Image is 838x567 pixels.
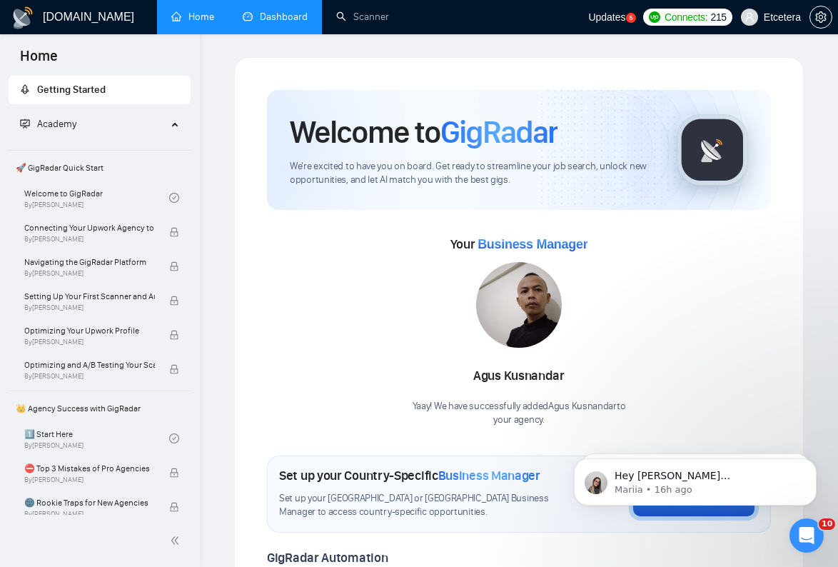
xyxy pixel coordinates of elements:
[290,160,654,187] span: We're excited to have you on board. Get ready to streamline your job search, unlock new opportuni...
[588,11,625,23] span: Updates
[267,550,388,566] span: GigRadar Automation
[809,11,832,23] a: setting
[37,118,76,130] span: Academy
[24,510,155,518] span: By [PERSON_NAME]
[24,372,155,381] span: By [PERSON_NAME]
[169,364,179,374] span: lock
[450,236,588,252] span: Your
[170,533,184,548] span: double-left
[24,269,155,278] span: By [PERSON_NAME]
[629,15,632,21] text: 5
[24,496,155,510] span: 🌚 Rookie Traps for New Agencies
[24,461,155,476] span: ⛔ Top 3 Mistakes of Pro Agencies
[809,6,832,29] button: setting
[438,468,540,483] span: Business Manager
[10,154,189,182] span: 🚀 GigRadar Quick Start
[478,237,587,251] span: Business Manager
[552,428,838,528] iframe: Intercom notifications message
[169,330,179,340] span: lock
[171,11,214,23] a: homeHome
[789,518,824,553] iframe: Intercom live chat
[37,84,106,96] span: Getting Started
[810,11,832,23] span: setting
[710,9,726,25] span: 215
[24,221,155,235] span: Connecting Your Upwork Agency to GigRadar
[24,303,155,312] span: By [PERSON_NAME]
[11,6,34,29] img: logo
[169,227,179,237] span: lock
[24,255,155,269] span: Navigating the GigRadar Platform
[279,492,557,519] span: Set up your [GEOGRAPHIC_DATA] or [GEOGRAPHIC_DATA] Business Manager to access country-specific op...
[20,84,30,94] span: rocket
[413,364,626,388] div: Agus Kusnandar
[24,289,155,303] span: Setting Up Your First Scanner and Auto-Bidder
[20,118,76,130] span: Academy
[169,193,179,203] span: check-circle
[24,423,169,454] a: 1️⃣ Start HereBy[PERSON_NAME]
[169,296,179,306] span: lock
[336,11,389,23] a: searchScanner
[649,11,660,23] img: upwork-logo.png
[169,433,179,443] span: check-circle
[24,323,155,338] span: Optimizing Your Upwork Profile
[10,394,189,423] span: 👑 Agency Success with GigRadar
[9,46,69,76] span: Home
[24,358,155,372] span: Optimizing and A/B Testing Your Scanner for Better Results
[440,113,557,151] span: GigRadar
[24,235,155,244] span: By [PERSON_NAME]
[279,468,540,483] h1: Set up your Country-Specific
[169,261,179,271] span: lock
[169,502,179,512] span: lock
[413,400,626,427] div: Yaay! We have successfully added Agus Kusnandar to
[476,262,562,348] img: 1700137308248-IMG-20231102-WA0008.jpg
[677,114,748,186] img: gigradar-logo.png
[169,468,179,478] span: lock
[626,13,636,23] a: 5
[9,76,191,104] li: Getting Started
[24,182,169,214] a: Welcome to GigRadarBy[PERSON_NAME]
[819,518,835,530] span: 10
[290,113,557,151] h1: Welcome to
[243,11,308,23] a: dashboardDashboard
[413,413,626,427] p: your agency .
[665,9,707,25] span: Connects:
[24,476,155,484] span: By [PERSON_NAME]
[744,12,754,22] span: user
[20,119,30,129] span: fund-projection-screen
[24,338,155,346] span: By [PERSON_NAME]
